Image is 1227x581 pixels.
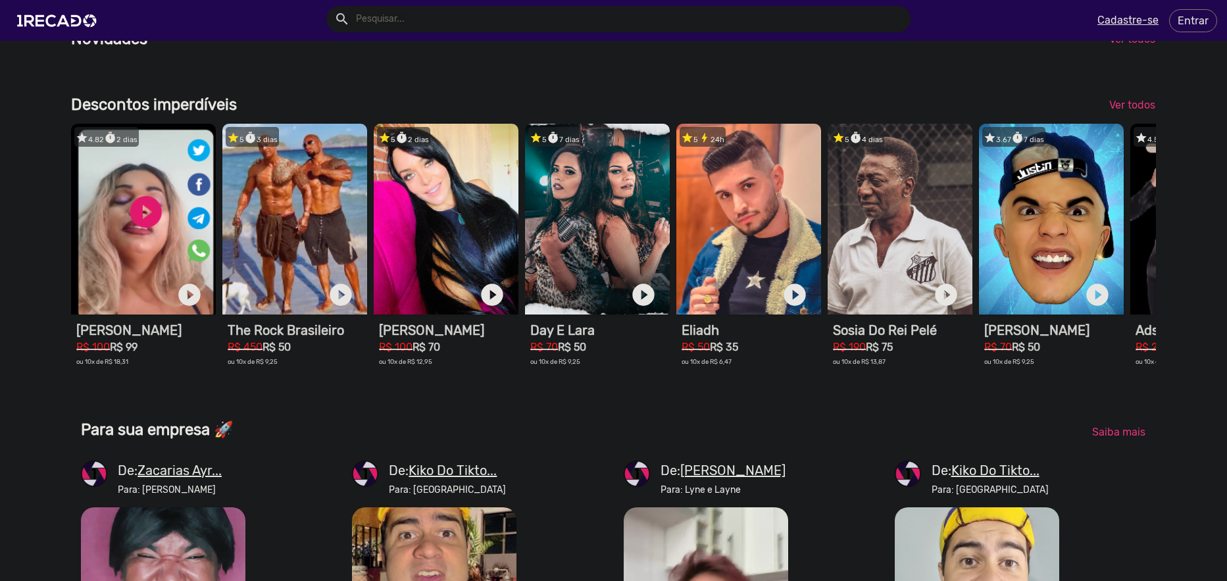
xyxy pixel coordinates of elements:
a: play_circle_filled [630,282,657,308]
u: Kiko Do Tikto... [951,463,1039,478]
a: play_circle_filled [176,282,203,308]
u: [PERSON_NAME] [680,463,786,478]
mat-card-title: De: [389,461,506,480]
button: Example home icon [330,7,353,30]
video: 1RECADO vídeos dedicados para fãs e empresas [828,124,972,315]
h1: Eliadh [682,322,821,338]
b: R$ 50 [263,341,291,353]
video: 1RECADO vídeos dedicados para fãs e empresas [222,124,367,315]
h1: [PERSON_NAME] [379,322,518,338]
a: play_circle_filled [479,282,505,308]
h1: [PERSON_NAME] [76,322,216,338]
video: 1RECADO vídeos dedicados para fãs e empresas [374,124,518,315]
small: R$ 100 [76,341,110,353]
video: 1RECADO vídeos dedicados para fãs e empresas [979,124,1124,315]
mat-card-subtitle: Para: [PERSON_NAME] [118,483,222,497]
mat-card-title: De: [661,461,786,480]
h1: The Rock Brasileiro [228,322,367,338]
span: Ver todos [1109,33,1155,45]
small: R$ 70 [530,341,558,353]
mat-card-subtitle: Para: [GEOGRAPHIC_DATA] [932,483,1049,497]
b: Para sua empresa 🚀 [81,420,234,439]
mat-icon: Example home icon [334,11,350,27]
a: play_circle_filled [328,282,354,308]
mat-card-title: De: [118,461,222,480]
small: ou 10x de R$ 37,00 [1136,358,1189,365]
u: Zacarias Ayr... [138,463,222,478]
b: R$ 50 [558,341,586,353]
a: play_circle_filled [1084,282,1111,308]
h1: Sosia Do Rei Pelé [833,322,972,338]
b: R$ 99 [110,341,138,353]
video: 1RECADO vídeos dedicados para fãs e empresas [525,124,670,315]
a: Entrar [1169,9,1217,32]
h1: [PERSON_NAME] [984,322,1124,338]
small: R$ 450 [228,341,263,353]
small: R$ 50 [682,341,710,353]
small: R$ 190 [833,341,866,353]
mat-card-title: De: [932,461,1049,480]
b: R$ 75 [866,341,893,353]
b: R$ 70 [413,341,440,353]
a: play_circle_filled [933,282,959,308]
span: Saiba mais [1092,426,1145,438]
mat-card-subtitle: Para: Lyne e Layne [661,483,786,497]
small: ou 10x de R$ 9,25 [530,358,580,365]
span: Ver todos [1109,99,1155,111]
b: R$ 50 [1012,341,1040,353]
small: ou 10x de R$ 13,87 [833,358,886,365]
small: ou 10x de R$ 9,25 [984,358,1034,365]
video: 1RECADO vídeos dedicados para fãs e empresas [676,124,821,315]
small: R$ 70 [984,341,1012,353]
b: Descontos imperdíveis [71,95,237,114]
small: ou 10x de R$ 12,95 [379,358,432,365]
u: Kiko Do Tikto... [409,463,497,478]
small: ou 10x de R$ 6,47 [682,358,732,365]
b: R$ 35 [710,341,738,353]
u: Cadastre-se [1097,14,1159,26]
small: R$ 100 [379,341,413,353]
small: ou 10x de R$ 9,25 [228,358,278,365]
input: Pesquisar... [346,6,911,32]
a: play_circle_filled [782,282,808,308]
small: ou 10x de R$ 18,31 [76,358,128,365]
video: 1RECADO vídeos dedicados para fãs e empresas [71,124,216,315]
h1: Day E Lara [530,322,670,338]
mat-card-subtitle: Para: [GEOGRAPHIC_DATA] [389,483,506,497]
small: R$ 250 [1136,341,1170,353]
